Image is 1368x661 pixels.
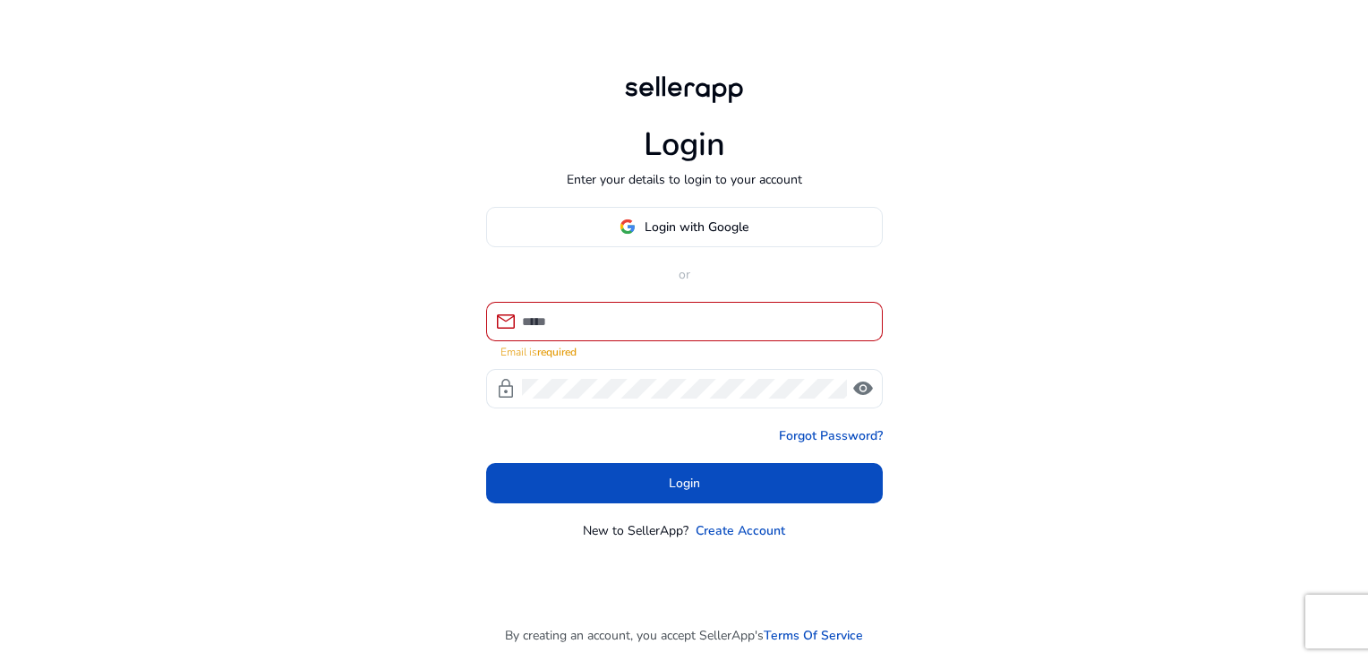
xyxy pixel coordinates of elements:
a: Terms Of Service [764,626,863,645]
span: Login [669,474,700,493]
span: visibility [852,378,874,399]
mat-error: Email is [500,341,868,360]
button: Login [486,463,883,503]
button: Login with Google [486,207,883,247]
strong: required [537,345,577,359]
a: Create Account [696,521,785,540]
span: mail [495,311,517,332]
p: or [486,265,883,284]
h1: Login [644,125,725,164]
p: New to SellerApp? [583,521,688,540]
img: google-logo.svg [620,219,636,235]
a: Forgot Password? [779,426,883,445]
span: lock [495,378,517,399]
p: Enter your details to login to your account [567,170,802,189]
span: Login with Google [645,218,748,236]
